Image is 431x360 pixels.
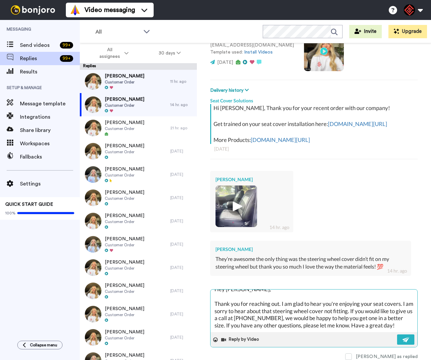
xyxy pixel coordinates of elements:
[20,113,80,121] span: Integrations
[105,259,144,266] span: [PERSON_NAME]
[85,306,101,322] img: 52ca0e81-6046-4e95-a981-4d47291f86d8-thumb.jpg
[105,166,144,173] span: [PERSON_NAME]
[105,305,144,312] span: [PERSON_NAME]
[80,163,197,186] a: [PERSON_NAME]Customer Order[DATE]
[105,219,144,224] span: Customer Order
[20,126,80,134] span: Share library
[215,246,406,253] div: [PERSON_NAME]
[170,125,194,131] div: 21 hr. ago
[85,120,101,136] img: 89dcf774-2898-4a8e-a888-7c9fa961d07f-thumb.jpg
[84,5,135,15] span: Video messaging
[80,302,197,326] a: [PERSON_NAME]Customer Order[DATE]
[210,94,418,104] div: Seat Cover Solutions
[105,266,144,271] span: Customer Order
[85,143,101,160] img: ce5357cb-026c-433d-aaba-63ae9457c6c3-thumb.jpg
[105,96,144,103] span: [PERSON_NAME]
[210,87,251,94] button: Delivery history
[20,140,80,148] span: Workspaces
[105,173,144,178] span: Customer Order
[214,104,416,144] div: Hi [PERSON_NAME], Thank you for your recent order with our company! Get trained on your seat cove...
[105,149,144,155] span: Customer Order
[80,140,197,163] a: [PERSON_NAME]Customer Order[DATE]
[356,353,418,360] div: [PERSON_NAME] as replied
[105,143,144,149] span: [PERSON_NAME]
[80,233,197,256] a: [PERSON_NAME]Customer Order[DATE]
[105,312,144,317] span: Customer Order
[105,242,144,248] span: Customer Order
[170,265,194,270] div: [DATE]
[388,25,427,38] button: Upgrade
[105,289,144,294] span: Customer Order
[20,41,57,49] span: Send videos
[30,342,57,348] span: Collapse menu
[85,329,101,346] img: f342b07d-fabd-4193-8f22-9bea2f7d3a21-thumb.jpg
[251,136,310,143] a: [DOMAIN_NAME][URL]
[20,55,57,62] span: Replies
[80,209,197,233] a: [PERSON_NAME]Customer Order[DATE]
[60,42,73,49] div: 99 +
[105,126,144,131] span: Customer Order
[220,335,261,345] button: Reply by Video
[211,290,417,332] textarea: Hey [PERSON_NAME], Thank you for reaching out. I am glad to hear you're enjoying your seat covers...
[105,79,144,85] span: Customer Order
[85,166,101,183] img: bcb6f276-295a-4da1-af94-775b6eb3321f-thumb.jpg
[5,210,16,216] span: 100%
[80,93,197,116] a: [PERSON_NAME]Customer Order14 hr. ago
[170,79,194,84] div: 11 hr. ago
[105,236,144,242] span: [PERSON_NAME]
[80,186,197,209] a: [PERSON_NAME]Customer Order[DATE]
[215,255,406,271] div: They’re awesome the only thing was the steering wheel cover didn’t fit on my steering wheel but t...
[20,153,80,161] span: Fallbacks
[85,73,101,90] img: 90a76957-fc76-406e-a1f6-d7d960b8ee2b-thumb.jpg
[95,28,140,36] span: All
[210,42,294,56] p: [EMAIL_ADDRESS][DOMAIN_NAME] Template used:
[144,47,196,59] button: 30 days
[60,55,73,62] div: 99 +
[214,146,414,152] div: [DATE]
[96,47,123,60] span: All assignees
[244,50,273,55] a: Install Videos
[105,212,144,219] span: [PERSON_NAME]
[105,329,144,335] span: [PERSON_NAME]
[81,44,144,62] button: All assignees
[85,213,101,229] img: e931e3cf-1be3-46ad-9774-e8adbcc006d0-thumb.jpg
[80,70,197,93] a: [PERSON_NAME]Customer Order11 hr. ago
[80,256,197,279] a: [PERSON_NAME]Customer Order[DATE]
[80,63,197,70] div: Replies
[105,335,144,341] span: Customer Order
[170,335,194,340] div: [DATE]
[85,189,101,206] img: 0a07464a-5a72-4ec9-8cd0-63d7fc57003b-thumb.jpg
[170,218,194,224] div: [DATE]
[20,100,80,108] span: Message template
[170,288,194,294] div: [DATE]
[70,5,80,15] img: vm-color.svg
[402,337,410,342] img: send-white.svg
[170,149,194,154] div: [DATE]
[20,68,80,76] span: Results
[387,268,407,274] div: 14 hr. ago
[17,341,63,349] button: Collapse menu
[170,102,194,107] div: 14 hr. ago
[328,120,387,127] a: [DOMAIN_NAME][URL]
[170,311,194,317] div: [DATE]
[215,176,288,183] div: [PERSON_NAME]
[85,259,101,276] img: 05ecce37-b6ae-4521-b511-6b95e3e2b97b-thumb.jpg
[105,73,144,79] span: [PERSON_NAME]
[85,236,101,253] img: 5679cb2b-1065-4aa9-aaa1-910e677a4987-thumb.jpg
[8,5,58,15] img: bj-logo-header-white.svg
[85,283,101,299] img: fea695a4-2ba1-4f94-a12d-7ff03fcb631b-thumb.jpg
[269,224,289,231] div: 14 hr. ago
[5,202,53,207] span: QUICK START GUIDE
[170,195,194,200] div: [DATE]
[105,352,144,359] span: [PERSON_NAME]
[105,103,144,108] span: Customer Order
[80,116,197,140] a: [PERSON_NAME]Customer Order21 hr. ago
[105,282,144,289] span: [PERSON_NAME]
[20,180,80,188] span: Settings
[170,242,194,247] div: [DATE]
[80,279,197,302] a: [PERSON_NAME]Customer Order[DATE]
[349,25,382,38] button: Invite
[217,60,233,65] span: [DATE]
[105,196,144,201] span: Customer Order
